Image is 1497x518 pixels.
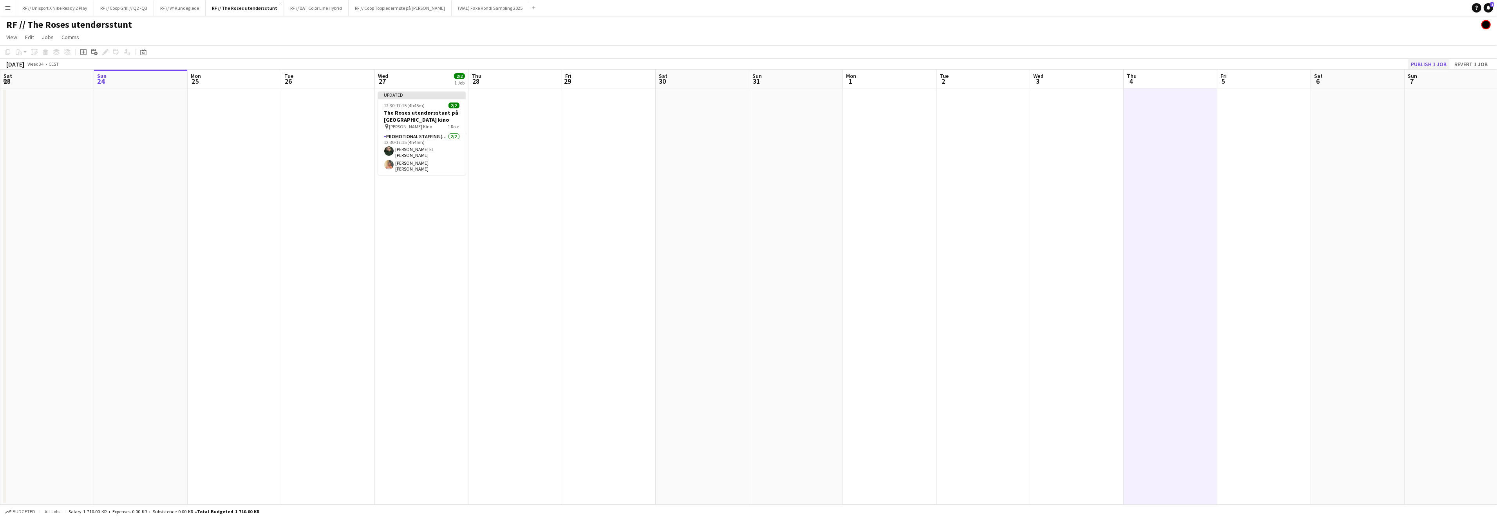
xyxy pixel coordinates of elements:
span: 2 [938,77,949,86]
div: Updated [378,92,466,98]
span: 29 [564,77,571,86]
button: Revert 1 job [1451,59,1491,69]
span: 1 Role [448,124,459,129]
span: 2/2 [454,73,465,79]
div: CEST [49,61,59,67]
button: Budgeted [4,507,36,516]
h3: The Roses utendørsstunt på [GEOGRAPHIC_DATA] kino [378,109,466,123]
span: 31 [751,77,762,86]
span: 1 [845,77,856,86]
button: (WAL) Faxe Kondi Sampling 2025 [452,0,529,16]
span: Mon [846,72,856,79]
span: Thu [472,72,481,79]
div: [DATE] [6,60,24,68]
app-card-role: Promotional Staffing (Brand Ambassadors)2/212:30-17:15 (4h45m)[PERSON_NAME] El [PERSON_NAME][PERS... [378,132,466,175]
button: RF // VY Kundeglede [154,0,206,16]
span: 4 [1126,77,1137,86]
button: RF // BAT Color Line Hybrid [284,0,349,16]
span: Sun [1408,72,1417,79]
div: 1 Job [454,80,465,86]
span: Tue [284,72,293,79]
span: 26 [283,77,293,86]
span: Total Budgeted 1 710.00 KR [197,509,259,514]
button: RF // Unisport X Nike Ready 2 Play [16,0,94,16]
app-user-avatar: Hin Shing Cheung [1481,20,1491,29]
span: Jobs [42,34,54,41]
span: 12:30-17:15 (4h45m) [384,103,425,108]
span: Wed [378,72,388,79]
span: 1 [1490,2,1494,7]
span: 27 [377,77,388,86]
button: RF // Coop Toppledermøte på [PERSON_NAME] [349,0,452,16]
h1: RF // The Roses utendørsstunt [6,19,132,31]
a: Comms [58,32,82,42]
span: Tue [940,72,949,79]
button: RF // The Roses utendørsstunt [206,0,284,16]
a: Jobs [39,32,57,42]
span: 30 [658,77,667,86]
span: Sat [4,72,12,79]
span: Fri [1220,72,1227,79]
span: Mon [191,72,201,79]
div: Salary 1 710.00 KR + Expenses 0.00 KR + Subsistence 0.00 KR = [69,509,259,514]
button: Publish 1 job [1408,59,1450,69]
span: All jobs [43,509,62,514]
span: View [6,34,17,41]
a: Edit [22,32,37,42]
a: View [3,32,20,42]
span: Week 34 [26,61,45,67]
span: Sat [1314,72,1323,79]
span: 2/2 [448,103,459,108]
span: 23 [2,77,12,86]
span: Sun [97,72,107,79]
span: 5 [1219,77,1227,86]
button: RF // Coop Grill // Q2 -Q3 [94,0,154,16]
a: 1 [1484,3,1493,13]
span: 28 [470,77,481,86]
span: Thu [1127,72,1137,79]
span: Budgeted [13,509,35,514]
span: 3 [1032,77,1043,86]
app-job-card: Updated12:30-17:15 (4h45m)2/2The Roses utendørsstunt på [GEOGRAPHIC_DATA] kino [PERSON_NAME] Kino... [378,92,466,175]
span: Edit [25,34,34,41]
span: Sun [752,72,762,79]
span: Comms [61,34,79,41]
span: 6 [1313,77,1323,86]
span: 25 [190,77,201,86]
span: 7 [1407,77,1417,86]
span: Fri [565,72,571,79]
span: 24 [96,77,107,86]
span: Wed [1033,72,1043,79]
span: Sat [659,72,667,79]
span: [PERSON_NAME] Kino [389,124,432,129]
